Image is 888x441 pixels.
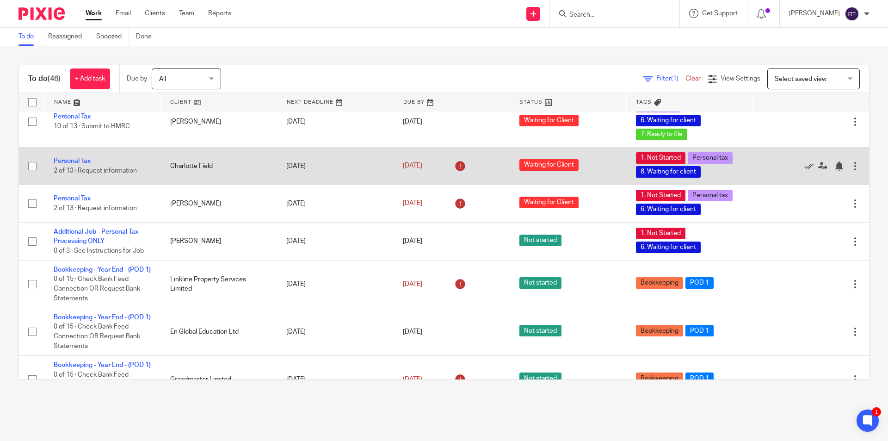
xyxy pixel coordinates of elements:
[136,28,159,46] a: Done
[48,75,61,82] span: (46)
[636,204,701,215] span: 6. Waiting for client
[688,152,733,164] span: Personal tax
[54,113,91,120] a: Personal Tax
[636,99,652,105] span: Tags
[277,147,394,185] td: [DATE]
[636,325,683,336] span: Bookkeeping
[403,376,422,383] span: [DATE]
[403,329,422,335] span: [DATE]
[54,362,151,368] a: Bookkeeping - Year End - (POD 1)
[688,190,733,201] span: Personal tax
[685,75,701,82] a: Clear
[636,129,687,140] span: 7. Ready to file
[277,185,394,222] td: [DATE]
[519,325,561,336] span: Not started
[519,159,579,171] span: Waiting for Client
[845,6,859,21] img: svg%3E
[54,314,151,321] a: Bookkeeping - Year End - (POD 1)
[636,228,685,239] span: 1. Not Started
[28,74,61,84] h1: To do
[127,74,147,83] p: Due by
[161,147,277,185] td: Charlotte Field
[403,163,422,169] span: [DATE]
[636,242,701,253] span: 6. Waiting for client
[519,235,561,246] span: Not started
[519,277,561,289] span: Not started
[636,277,683,289] span: Bookkeeping
[789,9,840,18] p: [PERSON_NAME]
[403,200,422,207] span: [DATE]
[54,123,130,130] span: 10 of 13 · Submit to HMRC
[54,267,151,273] a: Bookkeeping - Year End - (POD 1)
[54,248,144,254] span: 0 of 3 · See Instructions for Job
[145,9,165,18] a: Clients
[161,185,277,222] td: [PERSON_NAME]
[277,261,394,308] td: [DATE]
[18,28,41,46] a: To do
[636,152,685,164] span: 1. Not Started
[54,205,137,211] span: 2 of 13 · Request information
[804,161,818,171] a: Mark as done
[636,166,701,178] span: 6. Waiting for client
[702,10,738,17] span: Get Support
[685,277,714,289] span: POD 1
[54,276,140,302] span: 0 of 15 · Check Bank Feed Connection OR Request Bank Statements
[48,28,89,46] a: Reassigned
[403,238,422,244] span: [DATE]
[277,356,394,404] td: [DATE]
[179,9,194,18] a: Team
[161,96,277,147] td: [PERSON_NAME]
[568,11,652,19] input: Search
[685,373,714,384] span: POD 1
[208,9,231,18] a: Reports
[636,373,683,384] span: Bookkeeping
[86,9,102,18] a: Work
[54,372,140,397] span: 0 of 15 · Check Bank Feed Connection OR Request Bank Statements
[54,229,138,244] a: Additional Job - Personal Tax Processing ONLY
[403,118,422,125] span: [DATE]
[18,7,65,20] img: Pixie
[277,308,394,356] td: [DATE]
[277,96,394,147] td: [DATE]
[656,75,685,82] span: Filter
[685,325,714,336] span: POD 1
[54,195,91,202] a: Personal Tax
[721,75,760,82] span: View Settings
[161,261,277,308] td: Linkline Property Services Limited
[70,68,110,89] a: + Add task
[54,158,91,164] a: Personal Tax
[519,115,579,126] span: Waiting for Client
[54,324,140,349] span: 0 of 15 · Check Bank Feed Connection OR Request Bank Statements
[116,9,131,18] a: Email
[775,76,826,82] span: Select saved view
[161,308,277,356] td: En Global Education Ltd
[636,115,701,126] span: 6. Waiting for client
[671,75,678,82] span: (1)
[54,168,137,174] span: 2 of 13 · Request information
[161,222,277,260] td: [PERSON_NAME]
[96,28,129,46] a: Snoozed
[403,281,422,287] span: [DATE]
[636,190,685,201] span: 1. Not Started
[159,76,166,82] span: All
[872,407,881,416] div: 1
[519,373,561,384] span: Not started
[277,222,394,260] td: [DATE]
[519,197,579,208] span: Waiting for Client
[161,356,277,404] td: Grandmaster Limited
